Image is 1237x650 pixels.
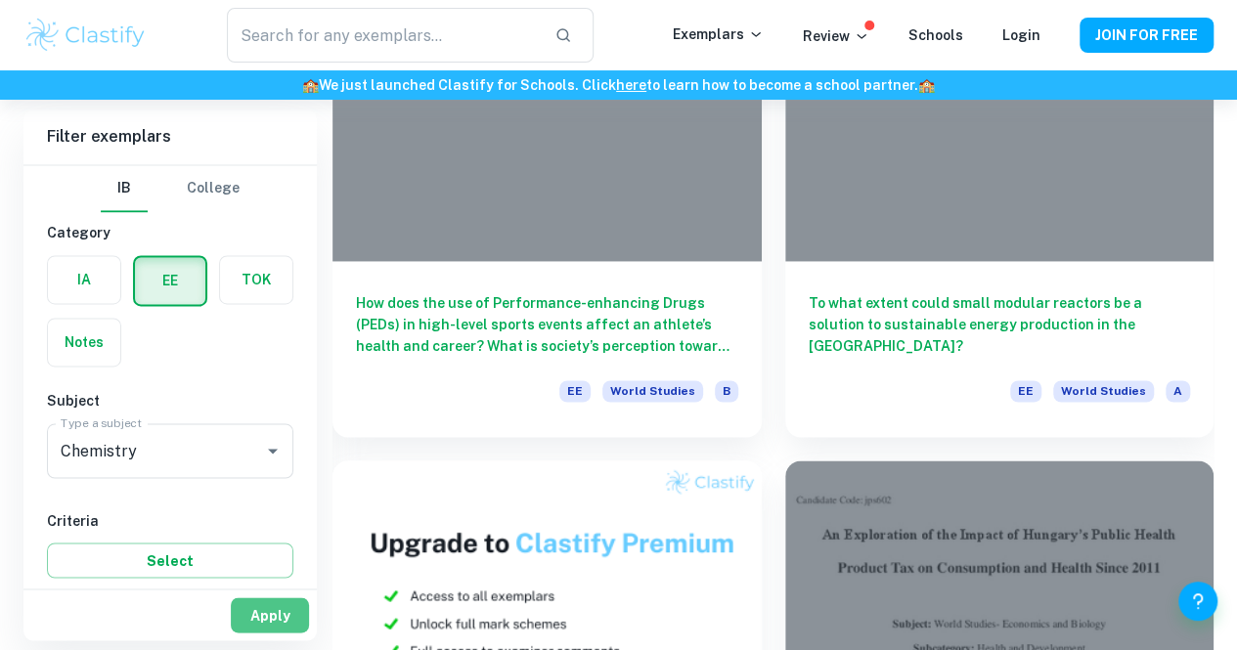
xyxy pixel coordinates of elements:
[101,165,240,212] div: Filter type choice
[673,23,764,45] p: Exemplars
[227,8,540,63] input: Search for any exemplars...
[47,542,293,578] button: Select
[187,165,240,212] button: College
[1166,380,1190,402] span: A
[715,380,738,402] span: B
[302,77,319,93] span: 🏫
[918,77,935,93] span: 🏫
[231,597,309,632] button: Apply
[23,16,148,55] img: Clastify logo
[1053,380,1154,402] span: World Studies
[1178,582,1217,621] button: Help and Feedback
[135,257,205,304] button: EE
[908,27,963,43] a: Schools
[356,292,738,357] h6: How does the use of Performance-enhancing Drugs (PEDs) in high-level sports events affect an athl...
[48,256,120,303] button: IA
[47,222,293,243] h6: Category
[259,437,287,464] button: Open
[809,292,1191,357] h6: To what extent could small modular reactors be a solution to sustainable energy production in the...
[4,74,1233,96] h6: We just launched Clastify for Schools. Click to learn how to become a school partner.
[602,380,703,402] span: World Studies
[220,256,292,303] button: TOK
[47,390,293,412] h6: Subject
[48,319,120,366] button: Notes
[1080,18,1214,53] button: JOIN FOR FREE
[1010,380,1041,402] span: EE
[803,25,869,47] p: Review
[23,109,317,164] h6: Filter exemplars
[47,509,293,531] h6: Criteria
[559,380,591,402] span: EE
[1002,27,1040,43] a: Login
[101,165,148,212] button: IB
[61,414,142,431] label: Type a subject
[616,77,646,93] a: here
